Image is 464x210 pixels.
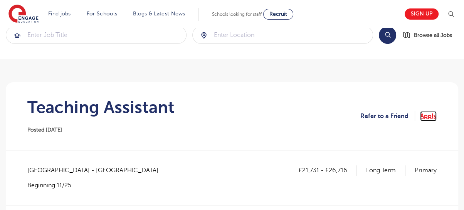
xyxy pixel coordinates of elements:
[133,11,185,17] a: Blogs & Latest News
[420,111,437,121] a: Apply
[299,165,357,175] p: £21,731 - £26,716
[6,27,186,43] input: Submit
[360,111,415,121] a: Refer to a Friend
[8,5,39,24] img: Engage Education
[27,127,62,133] span: Posted [DATE]
[27,98,175,117] h1: Teaching Assistant
[27,165,166,175] span: [GEOGRAPHIC_DATA] - [GEOGRAPHIC_DATA]
[379,27,396,44] button: Search
[405,8,439,20] a: Sign up
[263,9,293,20] a: Recruit
[414,31,452,40] span: Browse all Jobs
[366,165,405,175] p: Long Term
[415,165,437,175] p: Primary
[192,26,373,44] div: Submit
[269,11,287,17] span: Recruit
[87,11,117,17] a: For Schools
[212,12,262,17] span: Schools looking for staff
[402,31,458,40] a: Browse all Jobs
[193,27,373,43] input: Submit
[6,26,187,44] div: Submit
[48,11,71,17] a: Find jobs
[27,181,166,190] p: Beginning 11/25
